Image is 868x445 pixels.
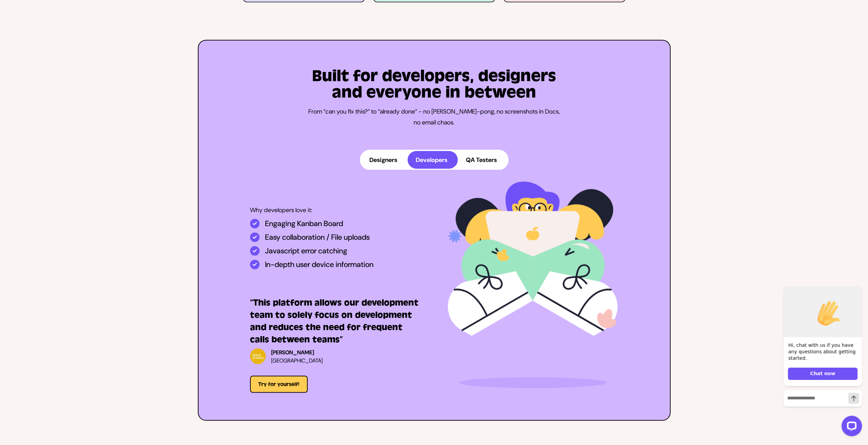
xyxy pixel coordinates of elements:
[778,280,865,442] iframe: LiveChat chat widget
[265,233,370,242] p: Easy collaboration / File uploads
[458,151,507,169] button: QA Testers
[265,219,343,228] p: Engaging Kanban Board
[250,246,260,256] img: Javascript error catching
[271,357,323,365] p: [GEOGRAPHIC_DATA]
[250,376,308,393] button: Try for yourself!
[308,68,560,101] h2: Built for developers, designers and everyone in between
[250,297,419,346] h3: “This platform allows our development team to solely focus on development and reduces the need fo...
[250,381,308,387] a: Try for yourself!
[250,205,419,215] p: Why developers love it:
[250,233,260,242] img: Easy collaboration / File uploads
[265,260,373,269] p: In-depth user device information
[250,348,266,364] img: Ben Thompson
[308,106,560,128] p: From “can you fix this?” to “already done” - no [PERSON_NAME]-pong, no screenshots in Docs, no em...
[250,219,260,228] img: Engaging Kanban Board
[250,260,260,269] img: In-depth user device information
[361,151,408,169] button: Designers
[271,348,323,357] h4: [PERSON_NAME]
[265,246,347,256] p: Javascript error catching
[408,151,458,169] button: Developers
